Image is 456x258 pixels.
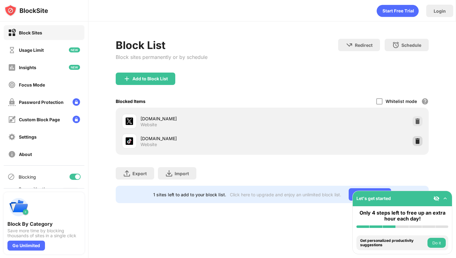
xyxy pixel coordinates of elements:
div: Login [434,8,446,14]
img: eye-not-visible.svg [433,195,440,202]
div: Insights [19,65,36,70]
div: Settings [19,134,37,140]
img: favicons [126,137,133,145]
div: Go Unlimited [349,188,391,201]
div: Blocked Items [116,99,145,104]
img: omni-setup-toggle.svg [442,195,448,202]
img: logo-blocksite.svg [4,4,48,17]
img: block-on.svg [8,29,16,37]
div: Custom Block Page [19,117,60,122]
img: focus-off.svg [8,81,16,89]
div: Block sites permanently or by schedule [116,54,208,60]
img: customize-block-page-off.svg [8,116,16,123]
div: Block By Category [7,221,81,227]
div: animation [377,5,419,17]
div: Click here to upgrade and enjoy an unlimited block list. [230,192,341,197]
img: sync-icon.svg [7,188,15,195]
div: Whitelist mode [386,99,417,104]
img: password-protection-off.svg [8,98,16,106]
div: Password Protection [19,100,64,105]
div: Blocking [19,174,36,180]
img: push-categories.svg [7,196,30,218]
div: Import [175,171,189,176]
button: Do it [427,238,446,248]
div: Website [141,142,157,147]
img: settings-off.svg [8,133,16,141]
div: [DOMAIN_NAME] [141,115,272,122]
div: Get personalized productivity suggestions [360,238,426,247]
img: time-usage-off.svg [8,46,16,54]
div: Save more time by blocking thousands of sites in a single click [7,228,81,238]
div: Schedule [401,42,421,48]
div: Go Unlimited [7,241,45,251]
div: Focus Mode [19,82,45,87]
img: new-icon.svg [69,47,80,52]
img: insights-off.svg [8,64,16,71]
div: 1 sites left to add to your block list. [153,192,226,197]
img: new-icon.svg [69,65,80,70]
div: Block List [116,39,208,51]
div: Export [132,171,147,176]
div: Let's get started [356,196,391,201]
div: Sync with other devices [19,186,51,197]
img: about-off.svg [8,150,16,158]
img: blocking-icon.svg [7,173,15,180]
div: Only 4 steps left to free up an extra hour each day! [356,210,448,222]
div: Add to Block List [132,76,168,81]
div: About [19,152,32,157]
div: Redirect [355,42,373,48]
div: Usage Limit [19,47,44,53]
img: lock-menu.svg [73,116,80,123]
img: lock-menu.svg [73,98,80,106]
div: Block Sites [19,30,42,35]
div: Website [141,122,157,127]
div: [DOMAIN_NAME] [141,135,272,142]
img: favicons [126,118,133,125]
